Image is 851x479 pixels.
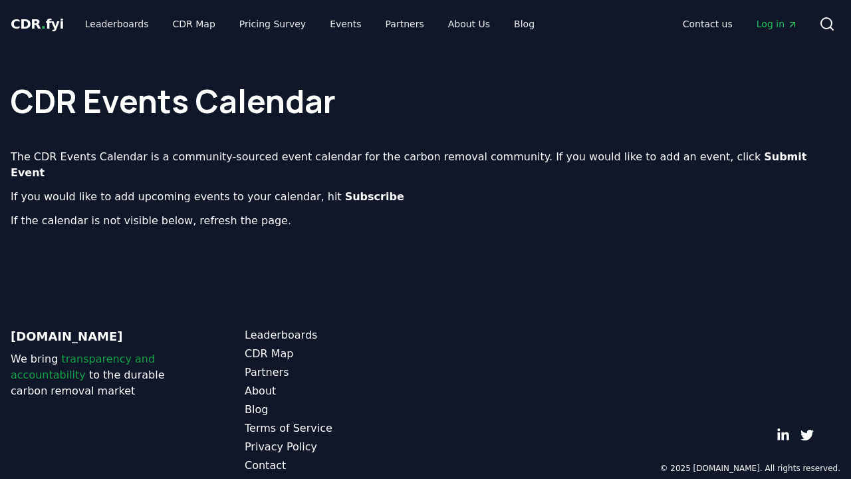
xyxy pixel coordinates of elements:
span: Log in [757,17,798,31]
a: Pricing Survey [229,12,316,36]
b: Subscribe [345,190,404,203]
a: About [245,383,425,399]
h1: CDR Events Calendar [11,59,840,117]
p: © 2025 [DOMAIN_NAME]. All rights reserved. [660,463,840,474]
a: Blog [503,12,545,36]
a: About Us [437,12,501,36]
a: Twitter [800,428,814,442]
nav: Main [672,12,808,36]
a: CDR Map [245,346,425,362]
a: Privacy Policy [245,439,425,455]
a: Contact us [672,12,743,36]
a: Blog [245,402,425,418]
a: CDR Map [162,12,226,36]
p: The CDR Events Calendar is a community-sourced event calendar for the carbon removal community. I... [11,149,840,181]
a: Leaderboards [245,327,425,343]
a: Log in [746,12,808,36]
p: If you would like to add upcoming events to your calendar, hit [11,189,840,205]
a: Leaderboards [74,12,160,36]
span: transparency and accountability [11,353,155,381]
span: . [41,16,46,32]
a: Partners [375,12,435,36]
a: CDR.fyi [11,15,64,33]
a: LinkedIn [777,428,790,442]
p: We bring to the durable carbon removal market [11,351,191,399]
span: CDR fyi [11,16,64,32]
a: Terms of Service [245,420,425,436]
a: Contact [245,458,425,474]
p: If the calendar is not visible below, refresh the page. [11,213,840,229]
a: Events [319,12,372,36]
p: [DOMAIN_NAME] [11,327,191,346]
a: Partners [245,365,425,381]
nav: Main [74,12,545,36]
